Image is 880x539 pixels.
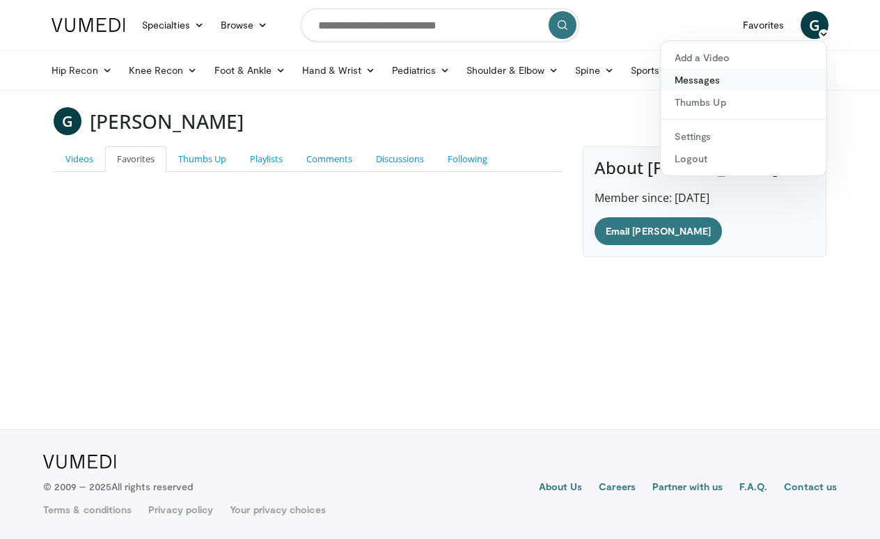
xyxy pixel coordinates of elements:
a: Favorites [105,146,166,172]
a: About Us [539,480,583,497]
a: Playlists [238,146,294,172]
input: Search topics, interventions [301,8,579,42]
a: Logout [661,148,826,170]
p: Member since: [DATE] [595,189,815,206]
a: Sports [622,56,682,84]
a: Foot & Ankle [206,56,294,84]
div: G [660,40,827,176]
a: Browse [212,11,276,39]
a: G [54,107,81,135]
a: Hip Recon [43,56,120,84]
a: Spine [567,56,622,84]
a: Contact us [784,480,837,497]
a: Privacy policy [148,503,213,517]
a: Comments [294,146,364,172]
a: Your privacy choices [230,503,325,517]
a: Messages [661,69,826,91]
a: Thumbs Up [661,91,826,114]
a: F.A.Q. [739,480,767,497]
a: Specialties [134,11,212,39]
span: All rights reserved [111,481,193,492]
h3: [PERSON_NAME] [90,107,244,135]
a: Discussions [364,146,436,172]
img: VuMedi Logo [43,455,116,469]
a: Pediatrics [384,56,458,84]
a: Videos [54,146,105,172]
p: © 2009 – 2025 [43,480,193,494]
a: Shoulder & Elbow [458,56,567,84]
a: Hand & Wrist [294,56,384,84]
a: Terms & conditions [43,503,132,517]
a: Email [PERSON_NAME] [595,217,722,245]
img: VuMedi Logo [52,18,125,32]
a: Partner with us [652,480,723,497]
a: Thumbs Up [166,146,238,172]
a: Following [436,146,499,172]
h4: About [PERSON_NAME] [595,158,815,178]
a: Careers [599,480,636,497]
a: Add a Video [661,47,826,69]
a: Settings [661,125,826,148]
a: Favorites [734,11,792,39]
a: Knee Recon [120,56,206,84]
a: G [801,11,828,39]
